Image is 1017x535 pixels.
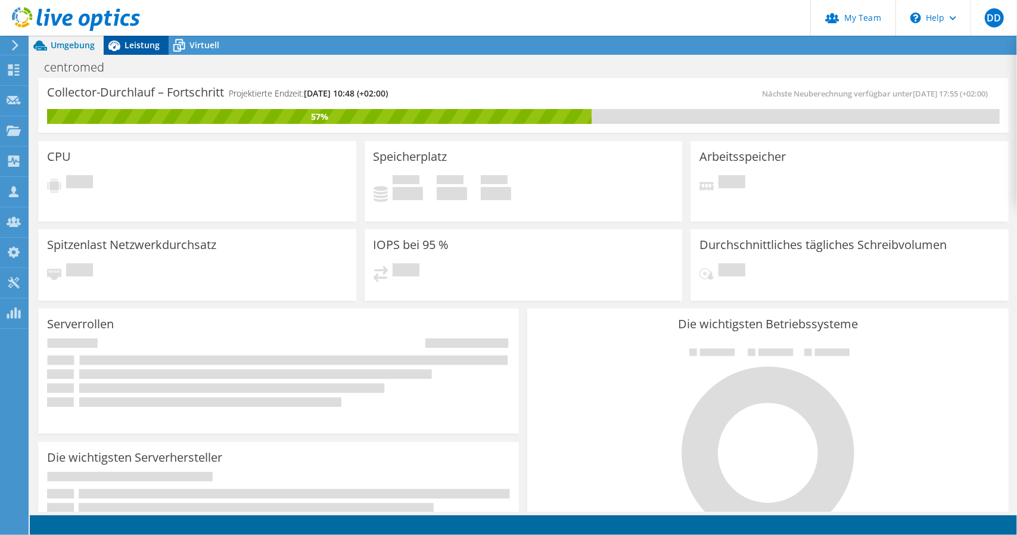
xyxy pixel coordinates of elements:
[47,238,216,251] h3: Spitzenlast Netzwerkdurchsatz
[762,88,994,99] span: Nächste Neuberechnung verfügbar unter
[66,175,93,191] span: Ausstehend
[913,88,988,99] span: [DATE] 17:55 (+02:00)
[437,175,464,187] span: Verfügbar
[39,61,123,74] h1: centromed
[393,263,419,279] span: Ausstehend
[304,88,388,99] span: [DATE] 10:48 (+02:00)
[481,175,508,187] span: Insgesamt
[393,187,423,200] h4: 0 GiB
[189,39,219,51] span: Virtuell
[229,87,388,100] h4: Projektierte Endzeit:
[910,13,921,23] svg: \n
[536,318,999,331] h3: Die wichtigsten Betriebssysteme
[66,263,93,279] span: Ausstehend
[719,175,745,191] span: Ausstehend
[47,150,71,163] h3: CPU
[374,238,449,251] h3: IOPS bei 95 %
[47,318,114,331] h3: Serverrollen
[719,263,745,279] span: Ausstehend
[481,187,511,200] h4: 0 GiB
[437,187,467,200] h4: 0 GiB
[985,8,1004,27] span: DD
[699,150,786,163] h3: Arbeitsspeicher
[47,110,592,123] div: 57%
[125,39,160,51] span: Leistung
[47,451,222,464] h3: Die wichtigsten Serverhersteller
[393,175,419,187] span: Belegt
[374,150,447,163] h3: Speicherplatz
[51,39,95,51] span: Umgebung
[699,238,947,251] h3: Durchschnittliches tägliches Schreibvolumen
